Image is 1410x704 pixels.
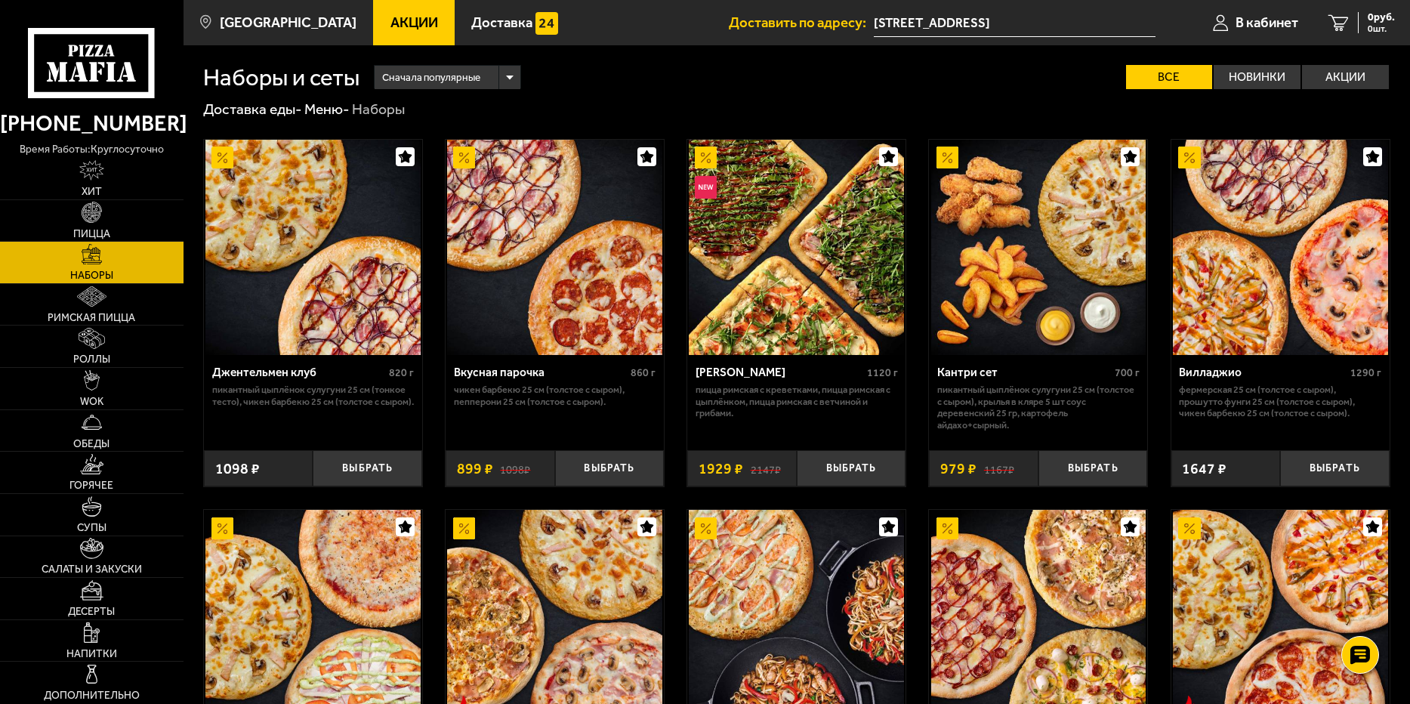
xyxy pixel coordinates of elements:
[751,462,781,476] s: 2147 ₽
[204,140,422,355] a: АкционныйДжентельмен клуб
[695,517,717,539] img: Акционный
[797,450,906,486] button: Выбрать
[203,100,302,118] a: Доставка еды-
[304,100,350,118] a: Меню-
[689,140,904,355] img: Мама Миа
[695,147,717,168] img: Акционный
[446,140,664,355] a: АкционныйВкусная парочка
[696,366,863,380] div: [PERSON_NAME]
[205,140,421,355] img: Джентельмен клуб
[1350,366,1381,379] span: 1290 г
[453,517,475,539] img: Акционный
[1214,65,1300,89] label: Новинки
[454,384,656,407] p: Чикен Барбекю 25 см (толстое с сыром), Пепперони 25 см (толстое с сыром).
[1126,65,1213,89] label: Все
[937,384,1140,431] p: Пикантный цыплёнок сулугуни 25 см (толстое с сыром), крылья в кляре 5 шт соус деревенский 25 гр, ...
[931,140,1146,355] img: Кантри сет
[212,384,415,407] p: Пикантный цыплёнок сулугуни 25 см (тонкое тесто), Чикен Барбекю 25 см (толстое с сыром).
[77,523,106,533] span: Супы
[936,147,958,168] img: Акционный
[382,63,480,91] span: Сначала популярные
[1368,12,1395,23] span: 0 руб.
[80,397,103,407] span: WOK
[48,313,135,323] span: Римская пицца
[1178,517,1200,539] img: Акционный
[1115,366,1140,379] span: 700 г
[69,480,113,491] span: Горячее
[729,16,874,30] span: Доставить по адресу:
[940,462,977,476] span: 979 ₽
[1179,366,1347,380] div: Вилладжио
[82,187,102,197] span: Хит
[1280,450,1390,486] button: Выбрать
[1173,140,1388,355] img: Вилладжио
[390,16,438,30] span: Акции
[389,366,414,379] span: 820 г
[695,176,717,198] img: Новинка
[1178,147,1200,168] img: Акционный
[687,140,906,355] a: АкционныйНовинкаМама Миа
[1236,16,1298,30] span: В кабинет
[535,12,557,34] img: 15daf4d41897b9f0e9f617042186c801.svg
[73,229,110,239] span: Пицца
[984,462,1014,476] s: 1167 ₽
[313,450,422,486] button: Выбрать
[68,607,115,617] span: Десерты
[215,462,260,476] span: 1098 ₽
[70,270,113,281] span: Наборы
[211,147,233,168] img: Акционный
[352,100,405,119] div: Наборы
[1302,65,1389,89] label: Акции
[555,450,665,486] button: Выбрать
[203,66,359,89] h1: Наборы и сеты
[500,462,530,476] s: 1098 ₽
[44,690,140,701] span: Дополнительно
[73,439,110,449] span: Обеды
[696,384,898,419] p: Пицца Римская с креветками, Пицца Римская с цыплёнком, Пицца Римская с ветчиной и грибами.
[874,9,1155,37] input: Ваш адрес доставки
[1171,140,1390,355] a: АкционныйВилладжио
[457,462,493,476] span: 899 ₽
[1179,384,1381,419] p: Фермерская 25 см (толстое с сыром), Прошутто Фунги 25 см (толстое с сыром), Чикен Барбекю 25 см (...
[453,147,475,168] img: Акционный
[1368,24,1395,33] span: 0 шт.
[220,16,356,30] span: [GEOGRAPHIC_DATA]
[929,140,1147,355] a: АкционныйКантри сет
[454,366,628,380] div: Вкусная парочка
[42,564,142,575] span: Салаты и закуски
[867,366,898,379] span: 1120 г
[631,366,656,379] span: 860 г
[73,354,110,365] span: Роллы
[1038,450,1148,486] button: Выбрать
[471,16,532,30] span: Доставка
[936,517,958,539] img: Акционный
[211,517,233,539] img: Акционный
[937,366,1111,380] div: Кантри сет
[212,366,386,380] div: Джентельмен клуб
[874,9,1155,37] span: проспект Энергетиков, 74
[699,462,743,476] span: 1929 ₽
[447,140,662,355] img: Вкусная парочка
[1182,462,1226,476] span: 1647 ₽
[66,649,117,659] span: Напитки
